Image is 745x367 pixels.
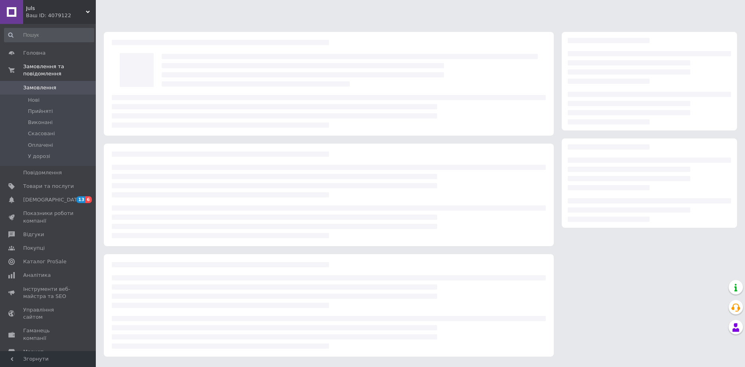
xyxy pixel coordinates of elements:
span: Гаманець компанії [23,327,74,341]
span: Маркет [23,348,44,355]
span: Показники роботи компанії [23,210,74,224]
span: 6 [85,196,92,203]
span: 13 [76,196,85,203]
span: Відгуки [23,231,44,238]
span: Juls [26,5,86,12]
span: Нові [28,97,40,104]
span: Виконані [28,119,53,126]
span: Замовлення та повідомлення [23,63,96,77]
span: У дорозі [28,153,50,160]
span: Покупці [23,245,45,252]
span: Інструменти веб-майстра та SEO [23,286,74,300]
span: Аналітика [23,272,51,279]
span: Оплачені [28,142,53,149]
div: Ваш ID: 4079122 [26,12,96,19]
span: Прийняті [28,108,53,115]
span: [DEMOGRAPHIC_DATA] [23,196,82,203]
span: Товари та послуги [23,183,74,190]
span: Замовлення [23,84,56,91]
span: Каталог ProSale [23,258,66,265]
span: Повідомлення [23,169,62,176]
input: Пошук [4,28,94,42]
span: Головна [23,49,46,57]
span: Управління сайтом [23,306,74,321]
span: Скасовані [28,130,55,137]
